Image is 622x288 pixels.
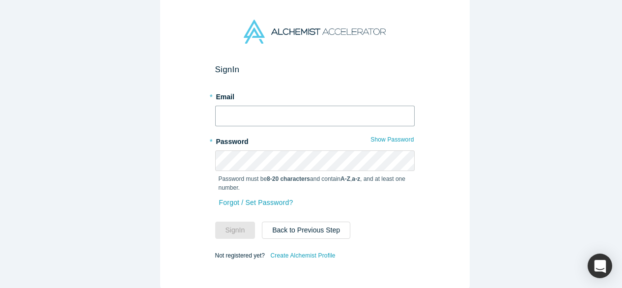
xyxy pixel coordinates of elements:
[340,175,350,182] strong: A-Z
[219,194,294,211] a: Forgot / Set Password?
[262,222,350,239] button: Back to Previous Step
[215,64,415,75] h2: Sign In
[215,88,415,102] label: Email
[352,175,360,182] strong: a-z
[219,174,411,192] p: Password must be and contain , , and at least one number.
[244,20,385,44] img: Alchemist Accelerator Logo
[215,222,255,239] button: SignIn
[215,252,265,259] span: Not registered yet?
[267,175,310,182] strong: 8-20 characters
[215,133,415,147] label: Password
[270,249,336,262] a: Create Alchemist Profile
[370,133,414,146] button: Show Password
